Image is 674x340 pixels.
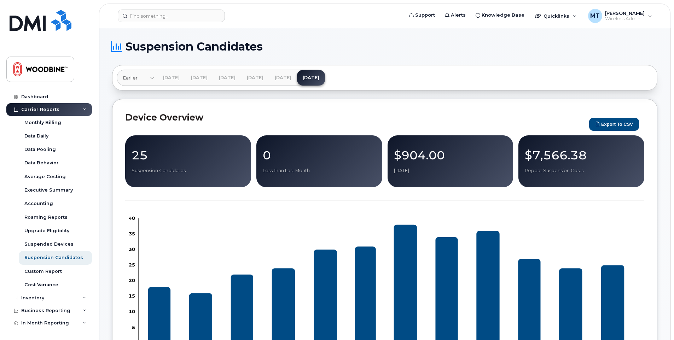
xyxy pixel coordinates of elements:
[126,41,263,52] span: Suspension Candidates
[269,70,297,86] a: [DATE]
[263,149,376,162] p: 0
[129,215,135,221] tspan: 40
[129,293,135,299] tspan: 15
[129,231,135,236] tspan: 35
[589,118,639,131] button: Export to CSV
[525,168,638,174] p: Repeat Suspension Costs
[213,70,241,86] a: [DATE]
[525,149,638,162] p: $7,566.38
[129,277,135,283] tspan: 20
[297,70,325,86] a: [DATE]
[132,324,135,330] tspan: 5
[185,70,213,86] a: [DATE]
[129,262,135,268] tspan: 25
[123,75,138,81] span: Earlier
[263,168,376,174] p: Less than Last Month
[117,70,155,86] a: Earlier
[125,112,586,123] h2: Device Overview
[394,149,507,162] p: $904.00
[241,70,269,86] a: [DATE]
[157,70,185,86] a: [DATE]
[129,309,135,315] tspan: 10
[394,168,507,174] p: [DATE]
[132,149,245,162] p: 25
[132,168,245,174] p: Suspension Candidates
[129,246,135,252] tspan: 30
